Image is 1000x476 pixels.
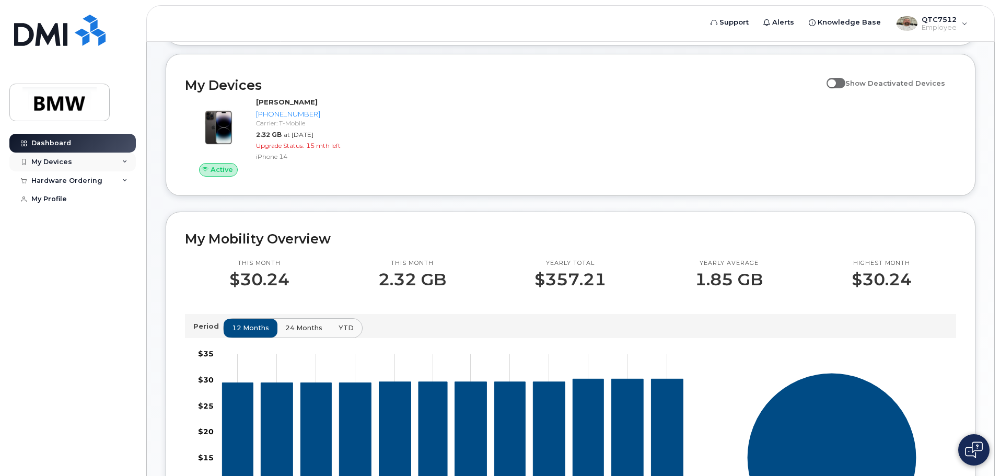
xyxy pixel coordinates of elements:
tspan: $15 [198,453,214,462]
span: Knowledge Base [818,17,881,28]
img: User avatar [897,16,917,31]
tspan: $35 [198,349,214,358]
div: Carrier: T-Mobile [256,119,364,127]
a: Alerts [756,12,801,33]
span: 24 months [285,323,322,333]
tspan: $25 [198,401,214,410]
span: 2.32 GB [256,131,282,138]
p: This month [229,259,289,268]
input: Show Deactivated Devices [827,73,835,82]
span: Employee [922,24,957,32]
div: User avatar [897,13,917,34]
p: $357.21 [534,270,606,289]
p: 1.85 GB [695,270,763,289]
a: Active[PERSON_NAME][PHONE_NUMBER]Carrier: T-Mobile2.32 GBat [DATE]Upgrade Status:15 mth leftiPhon... [185,97,368,177]
strong: [PERSON_NAME] [256,98,318,106]
img: image20231002-3703462-njx0qo.jpeg [193,102,243,153]
a: Support [703,12,756,33]
tspan: $20 [198,427,214,436]
a: Knowledge Base [801,12,888,33]
div: [PHONE_NUMBER] [256,109,364,119]
span: Show Deactivated Devices [845,79,945,87]
p: Yearly total [534,259,606,268]
span: YTD [339,323,354,333]
h2: My Devices [185,77,821,93]
span: QTC7512 [922,15,957,24]
span: Support [719,17,749,28]
span: Upgrade Status: [256,142,304,149]
img: Open chat [965,442,983,458]
span: at [DATE] [284,131,313,138]
p: This month [378,259,446,268]
div: iPhone 14 [256,152,364,161]
p: 2.32 GB [378,270,446,289]
p: Highest month [852,259,912,268]
div: QTC7512 [889,13,975,34]
tspan: $30 [198,375,214,384]
h2: My Mobility Overview [185,231,956,247]
span: Alerts [772,17,794,28]
p: Period [193,321,223,331]
p: $30.24 [852,270,912,289]
span: Active [211,165,233,175]
span: 15 mth left [306,142,341,149]
p: Yearly average [695,259,763,268]
p: $30.24 [229,270,289,289]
